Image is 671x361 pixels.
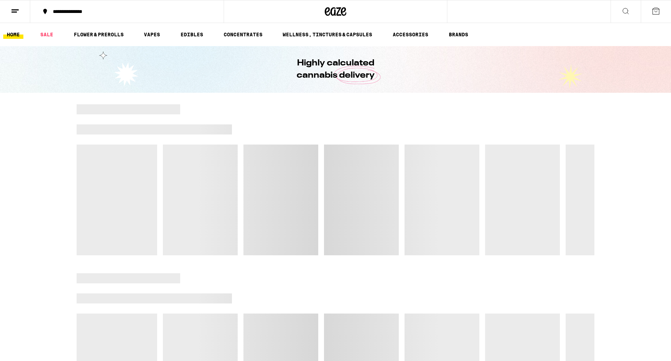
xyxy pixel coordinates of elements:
a: WELLNESS, TINCTURES & CAPSULES [279,30,376,39]
a: HOME [3,30,23,39]
a: FLOWER & PREROLLS [70,30,127,39]
button: BRANDS [445,30,472,39]
h1: Highly calculated cannabis delivery [276,57,395,82]
a: ACCESSORIES [389,30,432,39]
a: EDIBLES [177,30,207,39]
a: CONCENTRATES [220,30,266,39]
a: VAPES [140,30,164,39]
a: SALE [37,30,57,39]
